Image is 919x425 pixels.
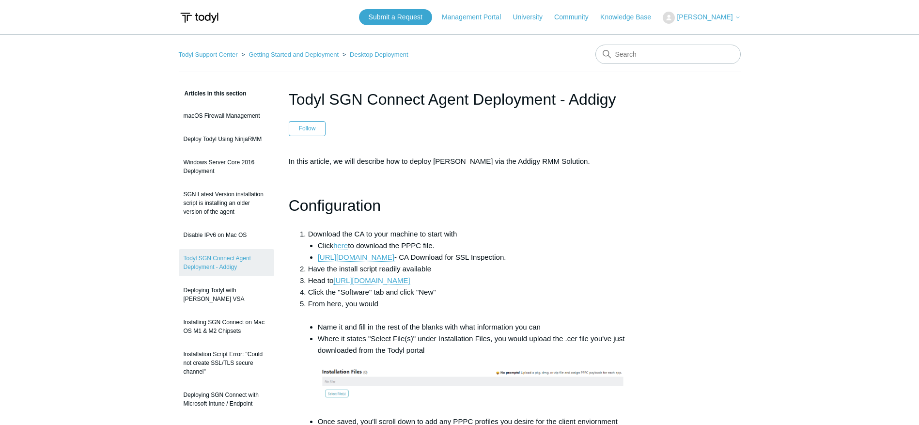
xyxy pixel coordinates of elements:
a: Deploying SGN Connect with Microsoft Intune / Endpoint [179,386,274,413]
button: [PERSON_NAME] [663,12,740,24]
p: In this article, we will describe how to deploy [PERSON_NAME] via the Addigy RMM Solution. [289,156,631,167]
img: Todyl Support Center Help Center home page [179,9,220,27]
a: Community [554,12,598,22]
a: Getting Started and Deployment [249,51,339,58]
li: - CA Download for SSL Inspection. [318,252,631,263]
a: Desktop Deployment [350,51,408,58]
a: SGN Latest Version installation script is installing an older version of the agent [179,185,274,221]
a: Knowledge Base [600,12,661,22]
li: Download the CA to your machine to start with [308,228,631,263]
span: [PERSON_NAME] [677,13,732,21]
li: Click to download the PPPC file. [318,240,631,252]
li: Todyl Support Center [179,51,240,58]
a: Installing SGN Connect on Mac OS M1 & M2 Chipsets [179,313,274,340]
a: [URL][DOMAIN_NAME] [318,253,394,262]
a: University [513,12,552,22]
a: Installation Script Error: "Could not create SSL/TLS secure channel" [179,345,274,381]
li: Where it states "Select File(s)" under Installation Files, you would upload the .cer file you've ... [318,333,631,416]
li: Name it and fill in the rest of the blanks with what information you can [318,321,631,333]
a: Windows Server Core 2016 Deployment [179,153,274,180]
a: Deploy Todyl Using NinjaRMM [179,130,274,148]
a: macOS Firewall Management [179,107,274,125]
li: Head to [308,275,631,286]
li: Have the install script readily available [308,263,631,275]
a: Management Portal [442,12,511,22]
a: Disable IPv6 on Mac OS [179,226,274,244]
a: Todyl SGN Connect Agent Deployment - Addigy [179,249,274,276]
a: Deploying Todyl with [PERSON_NAME] VSA [179,281,274,308]
input: Search [595,45,741,64]
a: here [333,241,348,250]
li: Click the "Software" tab and click "New" [308,286,631,298]
span: Articles in this section [179,90,247,97]
h1: Configuration [289,193,631,218]
button: Follow Article [289,121,326,136]
h1: Todyl SGN Connect Agent Deployment - Addigy [289,88,631,111]
a: Todyl Support Center [179,51,238,58]
li: Getting Started and Deployment [239,51,341,58]
a: Submit a Request [359,9,432,25]
li: Desktop Deployment [341,51,408,58]
a: [URL][DOMAIN_NAME] [333,276,410,285]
